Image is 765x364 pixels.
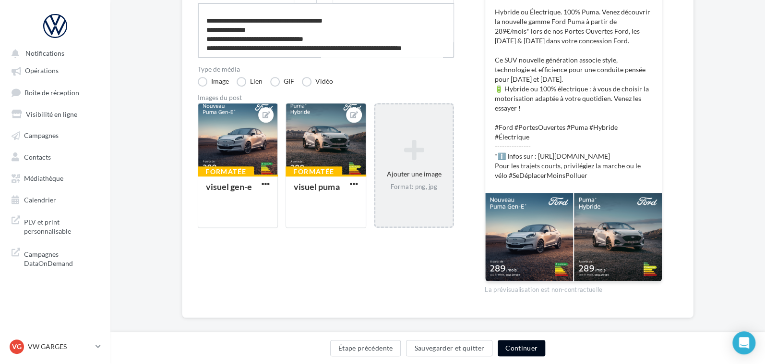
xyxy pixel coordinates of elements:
a: PLV et print personnalisable [6,212,105,240]
label: Type de média [198,66,454,73]
div: Formatée [198,166,254,177]
span: Campagnes DataOnDemand [24,248,99,268]
div: La prévisualisation est non-contractuelle [485,282,662,294]
a: Campagnes [6,126,105,143]
a: Médiathèque [6,169,105,186]
a: Contacts [6,148,105,165]
span: Boîte de réception [24,88,79,96]
div: Open Intercom Messenger [732,331,755,354]
div: Images du post [198,94,454,101]
div: visuel puma [294,181,339,192]
label: Vidéo [302,77,333,87]
a: Calendrier [6,190,105,208]
button: Sauvegarder et quitter [406,340,492,356]
label: Lien [237,77,263,87]
span: Notifications [25,49,64,57]
p: VW GARGES [28,342,92,351]
span: Médiathèque [24,174,63,182]
a: Campagnes DataOnDemand [6,244,105,272]
span: Campagnes [24,131,59,139]
a: VG VW GARGES [8,338,103,356]
a: Visibilité en ligne [6,105,105,122]
button: Continuer [498,340,545,356]
span: PLV et print personnalisable [24,215,99,236]
span: Calendrier [24,195,56,203]
span: VG [12,342,22,351]
span: Contacts [24,152,51,161]
button: Étape précédente [330,340,401,356]
a: Boîte de réception [6,83,105,101]
label: Image [198,77,229,87]
div: Formatée [286,166,342,177]
div: visuel gen-e [206,181,252,192]
span: Opérations [25,67,59,75]
label: GIF [270,77,294,87]
a: Opérations [6,62,105,79]
span: Visibilité en ligne [26,110,77,118]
